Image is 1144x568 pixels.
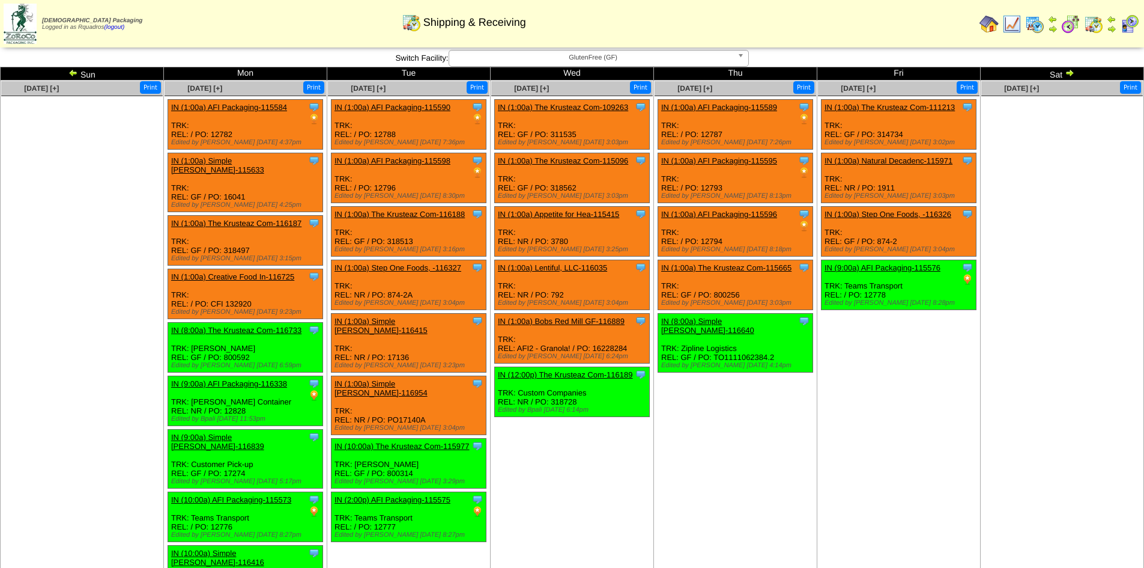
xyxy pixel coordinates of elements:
a: [DATE] [+] [514,84,549,93]
a: IN (1:00a) AFI Packaging-115596 [661,210,777,219]
div: TRK: REL: GF / PO: 311535 [495,100,650,150]
img: Tooltip [798,101,810,113]
a: [DATE] [+] [351,84,386,93]
div: Edited by [PERSON_NAME] [DATE] 3:16pm [334,246,486,253]
td: Wed [491,67,654,81]
img: Tooltip [471,154,483,166]
img: PO [798,113,810,125]
button: Print [303,81,324,94]
div: Edited by [PERSON_NAME] [DATE] 3:03pm [825,192,976,200]
a: IN (1:00a) AFI Packaging-115598 [334,156,450,165]
div: Edited by [PERSON_NAME] [DATE] 3:15pm [171,255,322,262]
div: Edited by [PERSON_NAME] [DATE] 7:36pm [334,139,486,146]
img: calendarinout.gif [402,13,421,32]
img: PO [798,220,810,232]
a: IN (1:00a) The Krusteaz Com-116188 [334,210,465,219]
a: IN (1:00a) Bobs Red Mill GF-116889 [498,317,625,326]
img: Tooltip [961,208,973,220]
img: Tooltip [308,154,320,166]
img: Tooltip [308,547,320,559]
a: IN (8:00a) The Krusteaz Com-116733 [171,326,301,335]
img: Tooltip [798,208,810,220]
img: PO [308,389,320,402]
div: Edited by [PERSON_NAME] [DATE] 3:04pm [825,246,976,253]
span: Logged in as Rquadros [42,17,142,31]
img: Tooltip [798,315,810,327]
a: IN (2:00p) AFI Packaging-115575 [334,495,450,504]
img: Tooltip [961,261,973,273]
div: Edited by [PERSON_NAME] [DATE] 3:23pm [334,362,486,369]
div: Edited by [PERSON_NAME] [DATE] 3:03pm [661,299,813,307]
div: Edited by Bpali [DATE] 6:14pm [498,406,649,414]
a: IN (10:00a) The Krusteaz Com-115977 [334,442,470,451]
a: IN (1:00a) The Krusteaz Com-109263 [498,103,628,112]
div: Edited by [PERSON_NAME] [DATE] 8:30pm [334,192,486,200]
img: Tooltip [798,261,810,273]
img: Tooltip [471,261,483,273]
button: Print [793,81,814,94]
button: Print [957,81,978,94]
a: IN (1:00a) Appetite for Hea-115415 [498,210,619,219]
a: [DATE] [+] [1004,84,1039,93]
a: IN (9:00a) Simple [PERSON_NAME]-116839 [171,433,264,451]
img: Tooltip [471,493,483,505]
a: IN (1:00a) Simple [PERSON_NAME]-116415 [334,317,428,335]
img: line_graph.gif [1002,14,1021,34]
img: Tooltip [308,270,320,282]
div: Edited by [PERSON_NAME] [DATE] 6:24pm [498,353,649,360]
div: Edited by [PERSON_NAME] [DATE] 8:27pm [334,531,486,539]
img: PO [471,166,483,179]
img: Tooltip [961,101,973,113]
div: TRK: REL: NR / PO: PO17140A [331,376,486,435]
img: PO [961,273,973,286]
span: GlutenFree (GF) [454,50,733,65]
img: Tooltip [471,440,483,452]
img: Tooltip [471,377,483,389]
button: Print [140,81,161,94]
a: IN (9:00a) AFI Packaging-116338 [171,379,287,388]
img: calendarprod.gif [1025,14,1044,34]
img: Tooltip [635,101,647,113]
div: Edited by [PERSON_NAME] [DATE] 7:26pm [661,139,813,146]
img: PO [471,113,483,125]
button: Print [630,81,651,94]
div: TRK: REL: NR / PO: 1911 [822,153,976,203]
a: IN (1:00a) AFI Packaging-115590 [334,103,450,112]
div: TRK: REL: / PO: 12788 [331,100,486,150]
img: Tooltip [471,208,483,220]
div: TRK: REL: GF / PO: 318497 [168,216,323,266]
a: [DATE] [+] [841,84,876,93]
div: TRK: REL: GF / PO: 318513 [331,207,486,257]
td: Sat [981,67,1144,81]
img: arrowright.gif [1065,68,1074,78]
span: [DATE] [+] [677,84,712,93]
a: IN (1:00a) The Krusteaz Com-116187 [171,219,301,228]
a: IN (10:00a) AFI Packaging-115573 [171,495,291,504]
img: PO [471,505,483,518]
a: IN (12:00p) The Krusteaz Com-116189 [498,370,633,379]
div: TRK: REL: GF / PO: 314734 [822,100,976,150]
img: Tooltip [308,431,320,443]
img: calendarinout.gif [1084,14,1103,34]
div: Edited by [PERSON_NAME] [DATE] 3:04pm [334,424,486,432]
img: arrowleft.gif [1048,14,1058,24]
div: TRK: REL: AFI2 - Granola! / PO: 16228284 [495,314,650,364]
div: TRK: REL: GF / PO: 800256 [658,260,813,310]
div: Edited by [PERSON_NAME] [DATE] 3:25pm [498,246,649,253]
a: IN (1:00a) AFI Packaging-115584 [171,103,287,112]
img: arrowright.gif [1048,24,1058,34]
a: [DATE] [+] [24,84,59,93]
div: TRK: REL: / PO: 12794 [658,207,813,257]
a: IN (1:00a) AFI Packaging-115595 [661,156,777,165]
img: Tooltip [308,217,320,229]
div: TRK: REL: GF / PO: 318562 [495,153,650,203]
img: Tooltip [635,154,647,166]
a: IN (1:00a) Natural Decadenc-115971 [825,156,952,165]
img: Tooltip [798,154,810,166]
button: Print [1120,81,1141,94]
div: TRK: Teams Transport REL: / PO: 12777 [331,492,486,542]
a: IN (1:00a) Creative Food In-116725 [171,272,294,281]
